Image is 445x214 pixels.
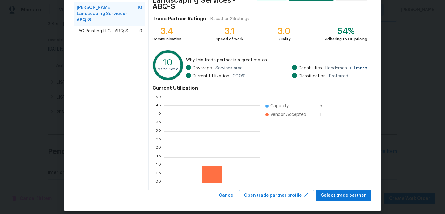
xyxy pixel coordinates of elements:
text: 4.0 [155,112,161,116]
div: Based on 28 ratings [210,16,249,22]
span: 10 [137,5,142,23]
span: Preferred [329,73,348,79]
span: + 1 more [350,66,367,70]
text: 3.5 [156,121,161,125]
span: Services area [215,65,243,71]
span: JAG Painting LLC - ABQ-S [77,28,128,34]
span: Select trade partner [321,192,366,200]
span: [PERSON_NAME] Landscaping Services - ABQ-S [77,5,137,23]
button: Cancel [216,190,237,201]
span: 9 [139,28,142,34]
span: Current Utilization: [192,73,230,79]
text: 4.5 [155,104,161,107]
text: 3.0 [155,130,161,133]
span: Coverage: [192,65,213,71]
text: 1.0 [156,164,161,168]
span: 1 [320,112,330,118]
text: 1.5 [156,155,161,159]
div: 3.4 [152,28,181,34]
text: 0.5 [155,173,161,176]
div: | [206,16,210,22]
text: 0.0 [155,181,161,185]
span: Open trade partner profile [244,192,309,200]
text: 2.0 [155,147,161,150]
span: Why this trade partner is a great match: [186,57,367,63]
span: Cancel [219,192,235,200]
h4: Current Utilization [152,85,367,91]
span: Handyman [325,65,367,71]
button: Open trade partner profile [239,190,314,201]
span: 5 [320,103,330,109]
text: 5.0 [155,95,161,99]
span: 20.0 % [233,73,246,79]
div: Communication [152,36,181,42]
div: Speed of work [216,36,243,42]
div: Quality [278,36,291,42]
div: Adhering to OD pricing [325,36,367,42]
div: 3.0 [278,28,291,34]
span: Capabilities: [298,65,323,71]
div: 54% [325,28,367,34]
button: Select trade partner [316,190,371,201]
text: 10 [163,58,173,67]
text: 2.5 [156,138,161,142]
span: Capacity [270,103,289,109]
span: Vendor Accepted [270,112,306,118]
h4: Trade Partner Ratings [152,16,206,22]
div: 3.1 [216,28,243,34]
text: Match Score [158,68,178,71]
span: Classification: [298,73,327,79]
